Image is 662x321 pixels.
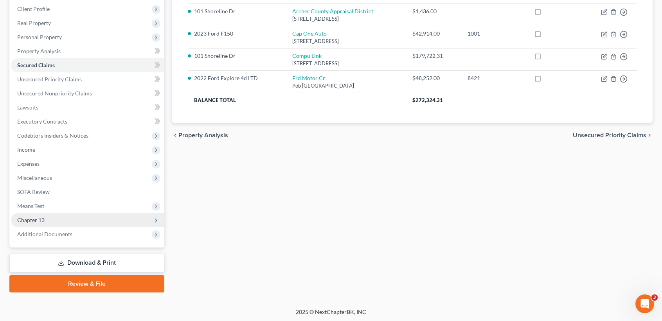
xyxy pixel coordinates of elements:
[17,146,35,153] span: Income
[292,15,400,23] div: [STREET_ADDRESS]
[17,160,40,167] span: Expenses
[412,30,455,38] div: $42,914.00
[17,76,82,82] span: Unsecured Priority Claims
[194,52,280,60] li: 101 Shoreline Dr
[17,118,67,125] span: Executory Contracts
[468,74,522,82] div: 8421
[11,72,164,86] a: Unsecured Priority Claims
[17,20,51,26] span: Real Property
[635,294,654,313] iframe: Intercom live chat
[11,58,164,72] a: Secured Claims
[573,132,653,138] button: Unsecured Priority Claims chevron_right
[17,132,88,139] span: Codebtors Insiders & Notices
[292,52,322,59] a: Compu Link
[292,30,327,37] a: Cap One Auto
[172,132,178,138] i: chevron_left
[178,132,228,138] span: Property Analysis
[17,188,50,195] span: SOFA Review
[412,52,455,60] div: $179,722.31
[412,7,455,15] div: $1,436.00
[172,132,228,138] button: chevron_left Property Analysis
[17,231,72,237] span: Additional Documents
[17,174,52,181] span: Miscellaneous
[9,254,164,272] a: Download & Print
[194,74,280,82] li: 2022 Ford Explore 4d LTD
[188,93,406,107] th: Balance Total
[292,82,400,90] div: Pob [GEOGRAPHIC_DATA]
[194,7,280,15] li: 101 Shoreline Dr
[468,30,522,38] div: 1001
[17,104,38,111] span: Lawsuits
[292,8,373,14] a: Archer County Appraisal District
[292,38,400,45] div: [STREET_ADDRESS]
[17,34,62,40] span: Personal Property
[17,203,44,209] span: Means Test
[11,86,164,100] a: Unsecured Nonpriority Claims
[17,48,61,54] span: Property Analysis
[194,30,280,38] li: 2023 Ford F150
[17,5,50,12] span: Client Profile
[412,74,455,82] div: $48,252.00
[9,275,164,292] a: Review & File
[292,60,400,67] div: [STREET_ADDRESS]
[11,44,164,58] a: Property Analysis
[11,115,164,129] a: Executory Contracts
[651,294,658,301] span: 3
[17,90,92,97] span: Unsecured Nonpriority Claims
[11,100,164,115] a: Lawsuits
[573,132,646,138] span: Unsecured Priority Claims
[17,217,45,223] span: Chapter 13
[412,97,443,103] span: $272,324.31
[11,185,164,199] a: SOFA Review
[17,62,55,68] span: Secured Claims
[292,75,325,81] a: Frd Motor Cr
[646,132,653,138] i: chevron_right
